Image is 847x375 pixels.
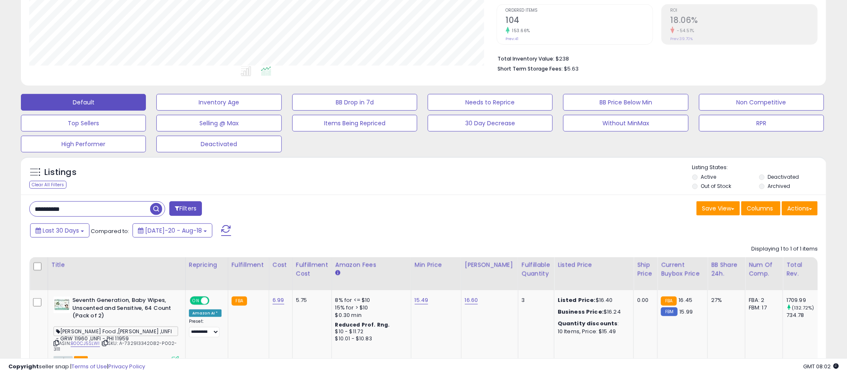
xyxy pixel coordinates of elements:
button: Selling @ Max [156,115,281,132]
a: 16.60 [465,296,478,304]
div: Fulfillment Cost [296,261,328,278]
img: 51JTDdAqhYL._SL40_.jpg [54,296,70,313]
button: Actions [782,201,818,215]
small: FBA [232,296,247,306]
small: FBM [661,307,677,316]
button: Columns [741,201,781,215]
button: High Performer [21,136,146,152]
div: 8% for <= $10 [335,296,405,304]
a: Terms of Use [71,362,107,370]
b: Reduced Prof. Rng. [335,321,390,328]
b: Total Inventory Value: [498,55,555,62]
small: (132.72%) [792,304,814,311]
button: Needs to Reprice [428,94,553,111]
div: Ship Price [637,261,654,278]
button: Filters [169,201,202,216]
a: 15.49 [415,296,429,304]
span: ROI [671,8,817,13]
button: RPR [699,115,824,132]
label: Archived [768,182,790,190]
div: Repricing [189,261,225,269]
span: [PERSON_NAME] Food ,[PERSON_NAME] ,UNFI - GRW 11960 ,UNFI - PHI 11959 [54,327,178,336]
span: ON [191,297,201,304]
button: Top Sellers [21,115,146,132]
small: Amazon Fees. [335,269,340,277]
div: $16.24 [558,308,627,316]
div: Amazon AI * [189,309,222,317]
span: Columns [747,204,773,213]
div: Title [51,261,182,269]
div: Amazon Fees [335,261,408,269]
b: Short Term Storage Fees: [498,65,563,72]
button: Inventory Age [156,94,281,111]
div: Preset: [189,319,222,337]
span: | SKU: A-732913342082-P002-3111 [54,340,177,352]
p: Listing States: [692,164,826,172]
div: Total Rev. [786,261,817,278]
label: Deactivated [768,173,799,180]
div: 0.00 [637,296,651,304]
a: Privacy Policy [108,362,145,370]
span: 15.99 [680,308,693,316]
div: $16.40 [558,296,627,304]
div: Current Buybox Price [661,261,704,278]
li: $238 [498,53,811,63]
button: Last 30 Days [30,223,89,238]
div: 734.78 [786,312,820,319]
small: Prev: 41 [506,36,519,41]
div: Num of Comp. [749,261,779,278]
span: Ordered Items [506,8,653,13]
span: OFF [208,297,222,304]
span: $5.63 [564,65,579,73]
h2: 104 [506,15,653,27]
div: $10.01 - $10.83 [335,335,405,342]
button: BB Price Below Min [563,94,688,111]
div: [PERSON_NAME] [465,261,515,269]
button: Deactivated [156,136,281,152]
button: BB Drop in 7d [292,94,417,111]
div: Displaying 1 to 1 of 1 items [751,245,818,253]
div: 27% [711,296,739,304]
strong: Copyright [8,362,39,370]
div: Fulfillment [232,261,265,269]
div: $0.30 min [335,312,405,319]
div: seller snap | | [8,363,145,371]
b: Listed Price: [558,296,596,304]
div: Cost [273,261,289,269]
div: 5.75 [296,296,325,304]
small: -54.51% [674,28,695,34]
button: Save View [696,201,740,215]
span: 16.45 [679,296,693,304]
label: Out of Stock [701,182,732,190]
div: Listed Price [558,261,630,269]
small: FBA [661,296,676,306]
span: [DATE]-20 - Aug-18 [145,226,202,235]
div: Fulfillable Quantity [522,261,551,278]
div: 3 [522,296,548,304]
div: 1709.99 [786,296,820,304]
button: Non Competitive [699,94,824,111]
div: FBA: 2 [749,296,776,304]
span: 2025-09-18 08:02 GMT [803,362,839,370]
button: 30 Day Decrease [428,115,553,132]
b: Seventh Generation, Baby Wipes, Unscented and Sensitive, 64 Count (Pack of 2) [72,296,174,322]
div: Min Price [415,261,458,269]
button: Default [21,94,146,111]
div: 15% for > $10 [335,304,405,312]
button: Items Being Repriced [292,115,417,132]
button: Without MinMax [563,115,688,132]
div: 10 Items, Price: $15.49 [558,328,627,335]
div: $10 - $11.72 [335,328,405,335]
span: Compared to: [91,227,129,235]
small: Prev: 39.70% [671,36,693,41]
span: Last 30 Days [43,226,79,235]
h2: 18.06% [671,15,817,27]
b: Quantity discounts [558,319,618,327]
button: [DATE]-20 - Aug-18 [133,223,212,238]
b: Business Price: [558,308,604,316]
small: 153.66% [510,28,531,34]
div: : [558,320,627,327]
h5: Listings [44,167,77,178]
div: Clear All Filters [29,181,66,189]
a: B00CJ5SLWI [71,340,100,347]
